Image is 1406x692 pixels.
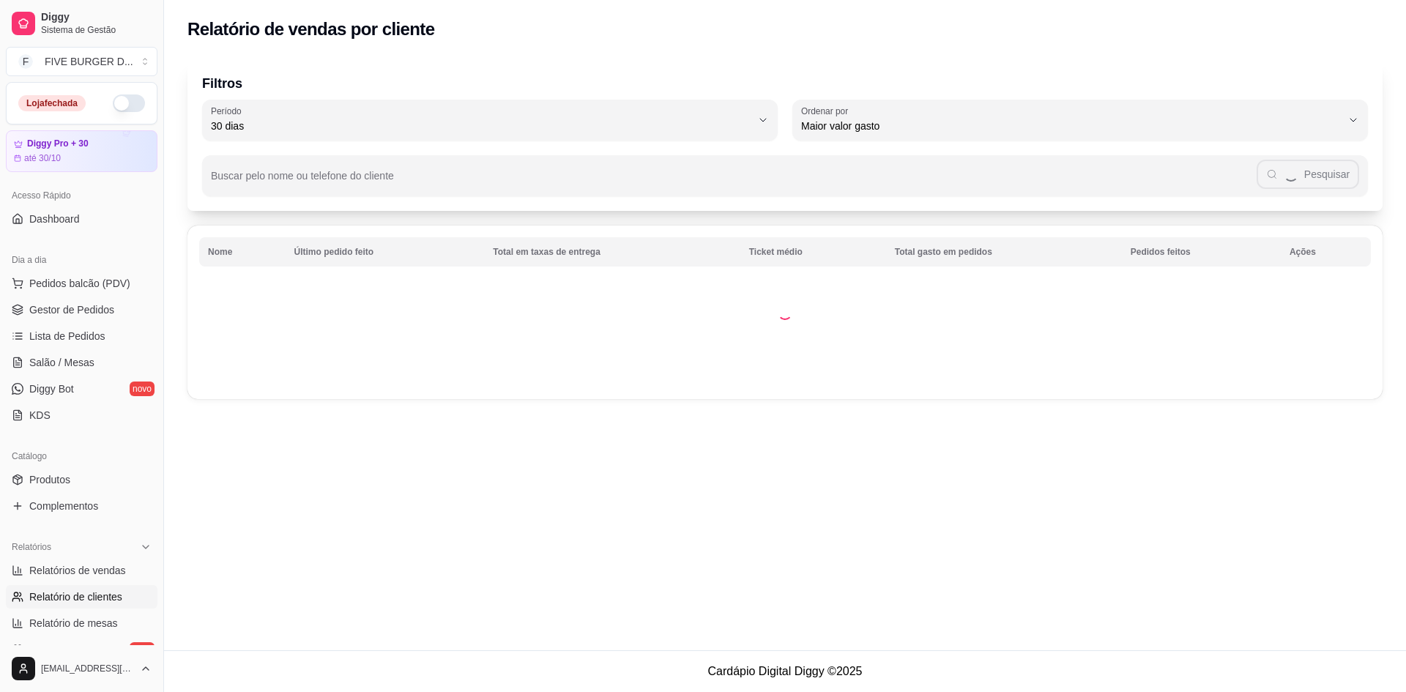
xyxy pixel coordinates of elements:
span: Relatório de mesas [29,616,118,630]
h2: Relatório de vendas por cliente [187,18,435,41]
div: FIVE BURGER D ... [45,54,133,69]
div: Loja fechada [18,95,86,111]
a: Produtos [6,468,157,491]
span: Gestor de Pedidos [29,302,114,317]
span: Complementos [29,499,98,513]
span: 30 dias [211,119,751,133]
span: [EMAIL_ADDRESS][DOMAIN_NAME] [41,663,134,674]
span: Diggy [41,11,152,24]
span: Sistema de Gestão [41,24,152,36]
a: Relatórios de vendas [6,559,157,582]
button: Pedidos balcão (PDV) [6,272,157,295]
button: Select a team [6,47,157,76]
a: Dashboard [6,207,157,231]
span: Produtos [29,472,70,487]
div: Loading [778,305,792,320]
span: Relatórios [12,541,51,553]
span: F [18,54,33,69]
button: Período30 dias [202,100,778,141]
a: KDS [6,403,157,427]
label: Período [211,105,246,117]
a: Relatório de mesas [6,611,157,635]
article: até 30/10 [24,152,61,164]
button: Ordenar porMaior valor gasto [792,100,1368,141]
span: Maior valor gasto [801,119,1342,133]
a: Relatório de clientes [6,585,157,609]
span: Relatório de fidelidade [29,642,131,657]
span: Diggy Bot [29,382,74,396]
a: Gestor de Pedidos [6,298,157,321]
button: [EMAIL_ADDRESS][DOMAIN_NAME] [6,651,157,686]
div: Catálogo [6,444,157,468]
a: Diggy Pro + 30até 30/10 [6,130,157,172]
a: Salão / Mesas [6,351,157,374]
div: Dia a dia [6,248,157,272]
footer: Cardápio Digital Diggy © 2025 [164,650,1406,692]
input: Buscar pelo nome ou telefone do cliente [211,174,1257,189]
span: Relatório de clientes [29,589,122,604]
a: Diggy Botnovo [6,377,157,401]
a: DiggySistema de Gestão [6,6,157,41]
span: Relatórios de vendas [29,563,126,578]
span: Dashboard [29,212,80,226]
span: Lista de Pedidos [29,329,105,343]
article: Diggy Pro + 30 [27,138,89,149]
p: Filtros [202,73,1368,94]
a: Relatório de fidelidadenovo [6,638,157,661]
button: Alterar Status [113,94,145,112]
label: Ordenar por [801,105,853,117]
div: Acesso Rápido [6,184,157,207]
a: Lista de Pedidos [6,324,157,348]
a: Complementos [6,494,157,518]
span: Pedidos balcão (PDV) [29,276,130,291]
span: Salão / Mesas [29,355,94,370]
span: KDS [29,408,51,423]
